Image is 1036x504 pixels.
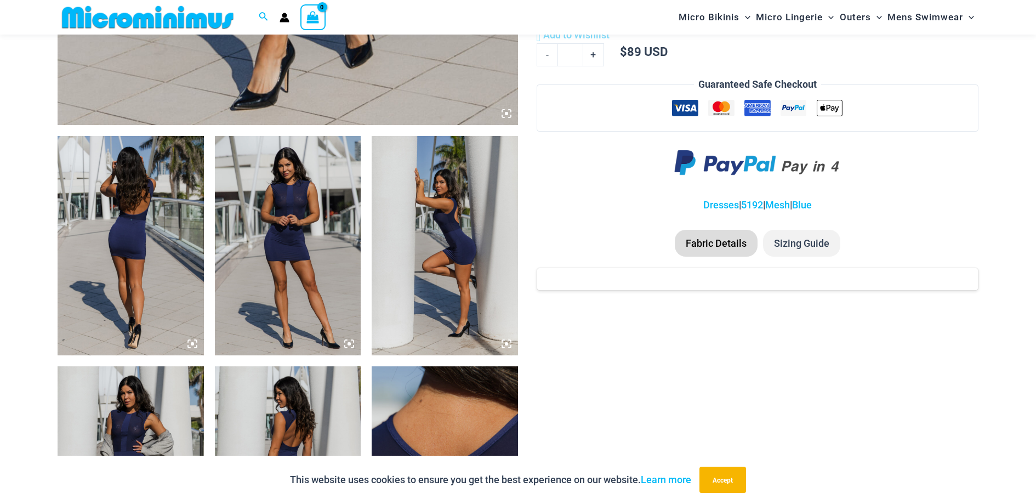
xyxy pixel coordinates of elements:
img: Desire Me Navy 5192 Dress [372,136,518,355]
a: Learn more [641,474,691,485]
a: - [537,43,557,66]
a: Mesh [765,199,790,211]
a: Micro LingerieMenu ToggleMenu Toggle [753,3,836,31]
a: Micro BikinisMenu ToggleMenu Toggle [676,3,753,31]
a: + [583,43,604,66]
a: Add to Wishlist [537,27,610,43]
input: Product quantity [557,43,583,66]
legend: Guaranteed Safe Checkout [694,76,821,93]
a: Search icon link [259,10,269,24]
span: Micro Lingerie [756,3,823,31]
li: Sizing Guide [763,230,840,257]
span: Mens Swimwear [887,3,963,31]
span: Add to Wishlist [543,29,610,41]
span: Menu Toggle [871,3,882,31]
a: View Shopping Cart, empty [300,4,326,30]
img: Desire Me Navy 5192 Dress [58,136,204,355]
a: Account icon link [280,13,289,22]
a: 5192 [741,199,763,211]
img: Desire Me Navy 5192 Dress [215,136,361,355]
p: | | | [537,197,978,213]
span: Outers [840,3,871,31]
a: Blue [792,199,812,211]
li: Fabric Details [675,230,758,257]
span: Micro Bikinis [679,3,739,31]
span: Menu Toggle [739,3,750,31]
span: Menu Toggle [823,3,834,31]
nav: Site Navigation [674,2,978,33]
img: MM SHOP LOGO FLAT [58,5,238,30]
p: This website uses cookies to ensure you get the best experience on our website. [290,472,691,488]
button: Accept [699,467,746,493]
a: Dresses [703,199,739,211]
span: Menu Toggle [963,3,974,31]
bdi: 89 USD [620,43,668,59]
span: $ [620,43,627,59]
a: Mens SwimwearMenu ToggleMenu Toggle [885,3,977,31]
a: OutersMenu ToggleMenu Toggle [837,3,885,31]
